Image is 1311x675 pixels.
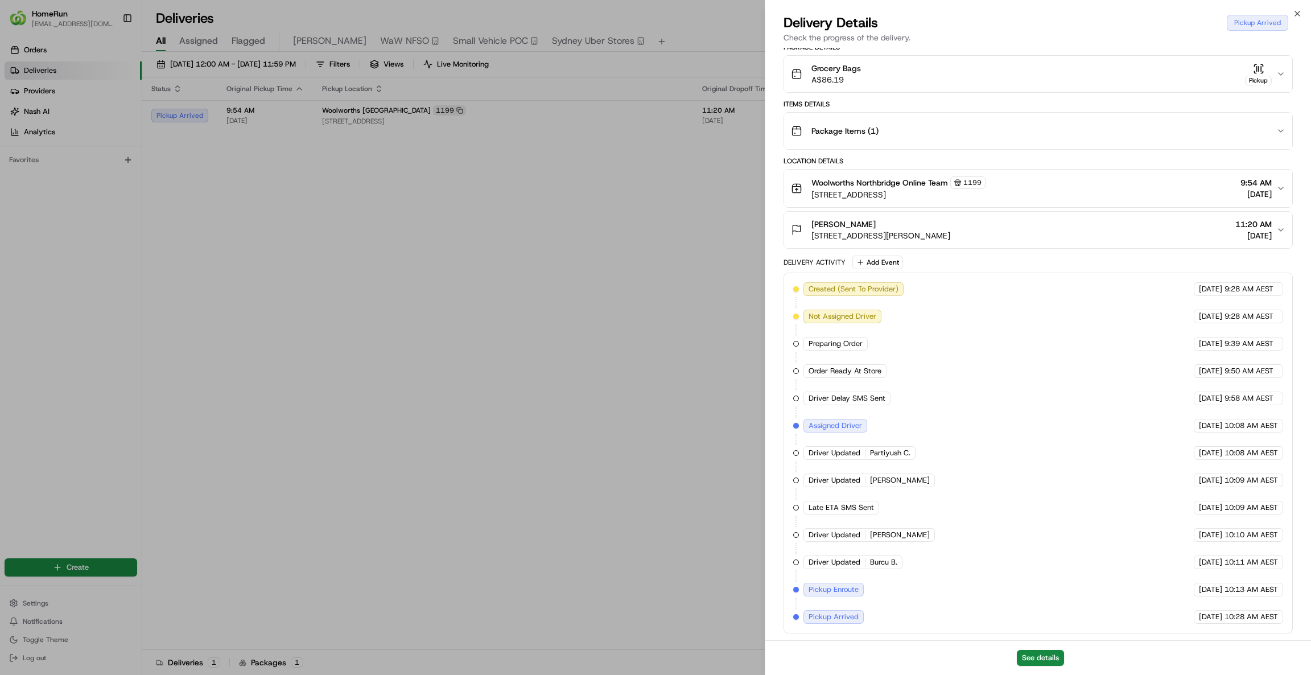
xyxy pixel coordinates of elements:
[784,258,846,267] div: Delivery Activity
[784,113,1292,149] button: Package Items (1)
[784,157,1293,166] div: Location Details
[870,530,930,540] span: [PERSON_NAME]
[809,421,862,431] span: Assigned Driver
[809,475,860,485] span: Driver Updated
[852,256,903,269] button: Add Event
[809,530,860,540] span: Driver Updated
[1240,188,1272,200] span: [DATE]
[1225,421,1278,431] span: 10:08 AM AEST
[1245,63,1272,85] button: Pickup
[1240,177,1272,188] span: 9:54 AM
[1199,557,1222,567] span: [DATE]
[1225,284,1273,294] span: 9:28 AM AEST
[1225,530,1278,540] span: 10:10 AM AEST
[809,503,874,513] span: Late ETA SMS Sent
[1199,612,1222,622] span: [DATE]
[809,311,876,322] span: Not Assigned Driver
[1225,557,1278,567] span: 10:11 AM AEST
[1017,650,1064,666] button: See details
[784,56,1292,92] button: Grocery BagsA$86.19Pickup
[1199,530,1222,540] span: [DATE]
[809,585,859,595] span: Pickup Enroute
[809,366,881,376] span: Order Ready At Store
[811,74,861,85] span: A$86.19
[809,448,860,458] span: Driver Updated
[784,100,1293,109] div: Items Details
[963,178,982,187] span: 1199
[1199,284,1222,294] span: [DATE]
[809,339,863,349] span: Preparing Order
[1245,76,1272,85] div: Pickup
[811,125,879,137] span: Package Items ( 1 )
[1199,339,1222,349] span: [DATE]
[1225,503,1278,513] span: 10:09 AM AEST
[784,170,1292,207] button: Woolworths Northbridge Online Team1199[STREET_ADDRESS]9:54 AM[DATE]
[811,177,948,188] span: Woolworths Northbridge Online Team
[809,557,860,567] span: Driver Updated
[1225,393,1273,404] span: 9:58 AM AEST
[1199,475,1222,485] span: [DATE]
[1225,585,1278,595] span: 10:13 AM AEST
[1225,311,1273,322] span: 9:28 AM AEST
[1225,475,1278,485] span: 10:09 AM AEST
[1225,366,1273,376] span: 9:50 AM AEST
[1225,612,1278,622] span: 10:28 AM AEST
[1235,230,1272,241] span: [DATE]
[1199,311,1222,322] span: [DATE]
[811,189,986,200] span: [STREET_ADDRESS]
[1199,448,1222,458] span: [DATE]
[1199,503,1222,513] span: [DATE]
[1199,366,1222,376] span: [DATE]
[811,219,876,230] span: [PERSON_NAME]
[870,475,930,485] span: [PERSON_NAME]
[784,32,1293,43] p: Check the progress of the delivery.
[1199,393,1222,404] span: [DATE]
[784,212,1292,248] button: [PERSON_NAME][STREET_ADDRESS][PERSON_NAME]11:20 AM[DATE]
[1199,421,1222,431] span: [DATE]
[809,393,885,404] span: Driver Delay SMS Sent
[811,63,861,74] span: Grocery Bags
[870,557,897,567] span: Burcu B.
[1225,339,1273,349] span: 9:39 AM AEST
[1225,448,1278,458] span: 10:08 AM AEST
[870,448,910,458] span: Partiyush C.
[811,230,950,241] span: [STREET_ADDRESS][PERSON_NAME]
[1199,585,1222,595] span: [DATE]
[784,14,878,32] span: Delivery Details
[1235,219,1272,230] span: 11:20 AM
[809,612,859,622] span: Pickup Arrived
[809,284,898,294] span: Created (Sent To Provider)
